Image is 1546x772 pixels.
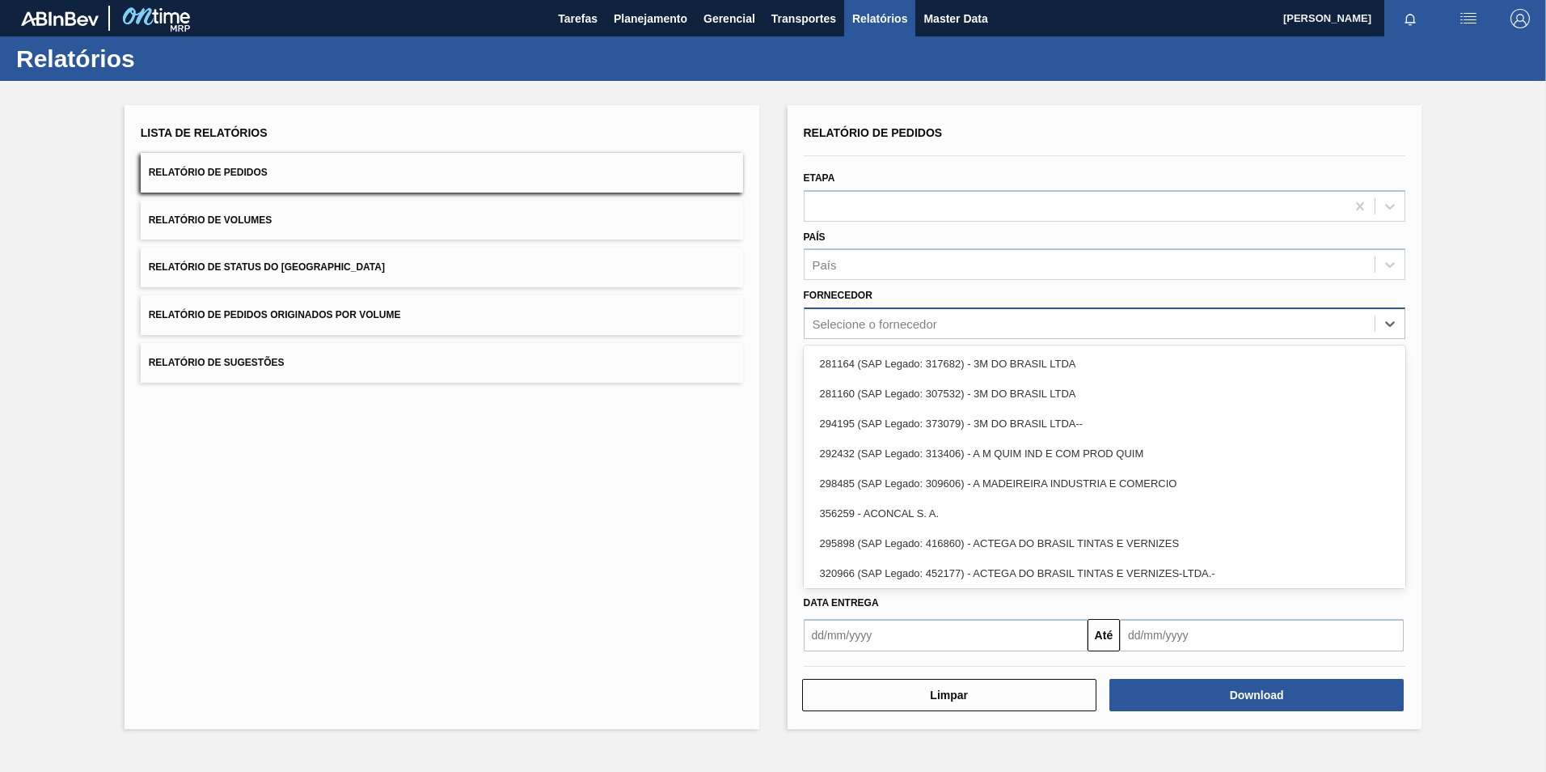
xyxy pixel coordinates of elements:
span: Gerencial [703,9,755,28]
button: Relatório de Pedidos Originados por Volume [141,295,743,335]
span: Lista de Relatórios [141,126,268,139]
span: Data Entrega [804,597,879,609]
div: País [813,258,837,272]
span: Planejamento [614,9,687,28]
img: Logout [1510,9,1530,28]
button: Relatório de Pedidos [141,153,743,193]
h1: Relatórios [16,49,303,68]
button: Relatório de Volumes [141,201,743,240]
label: Etapa [804,172,835,184]
span: Relatório de Pedidos [149,167,268,178]
span: Relatório de Volumes [149,214,272,226]
button: Notificações [1384,7,1436,30]
div: 298485 (SAP Legado: 309606) - A MADEIREIRA INDUSTRIA E COMERCIO [804,469,1406,498]
span: Relatório de Status do [GEOGRAPHIC_DATA] [149,261,385,273]
button: Relatório de Status do [GEOGRAPHIC_DATA] [141,248,743,287]
button: Até [1088,619,1120,651]
img: userActions [1459,9,1478,28]
button: Relatório de Sugestões [141,343,743,383]
div: Selecione o fornecedor [813,317,937,331]
span: Relatório de Pedidos Originados por Volume [149,309,401,320]
img: TNhmsLtSVTkK8tSr43FrP2fwEKptu5GPRR3wAAAABJRU5ErkJggg== [21,11,99,26]
div: 281160 (SAP Legado: 307532) - 3M DO BRASIL LTDA [804,379,1406,409]
div: 294195 (SAP Legado: 373079) - 3M DO BRASIL LTDA-- [804,409,1406,439]
input: dd/mm/yyyy [804,619,1088,651]
span: Tarefas [558,9,598,28]
div: 292432 (SAP Legado: 313406) - A M QUIM IND E COM PROD QUIM [804,439,1406,469]
div: 281164 (SAP Legado: 317682) - 3M DO BRASIL LTDA [804,349,1406,379]
span: Relatórios [852,9,907,28]
div: 295898 (SAP Legado: 416860) - ACTEGA DO BRASIL TINTAS E VERNIZES [804,528,1406,558]
input: dd/mm/yyyy [1120,619,1404,651]
button: Limpar [802,679,1096,711]
span: Transportes [771,9,836,28]
div: 320966 (SAP Legado: 452177) - ACTEGA DO BRASIL TINTAS E VERNIZES-LTDA.- [804,558,1406,588]
span: Relatório de Pedidos [804,126,943,139]
label: Fornecedor [804,290,872,301]
div: 356259 - ACONCAL S. A. [804,498,1406,528]
label: País [804,231,826,243]
span: Master Data [923,9,987,28]
button: Download [1109,679,1404,711]
span: Relatório de Sugestões [149,357,285,368]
